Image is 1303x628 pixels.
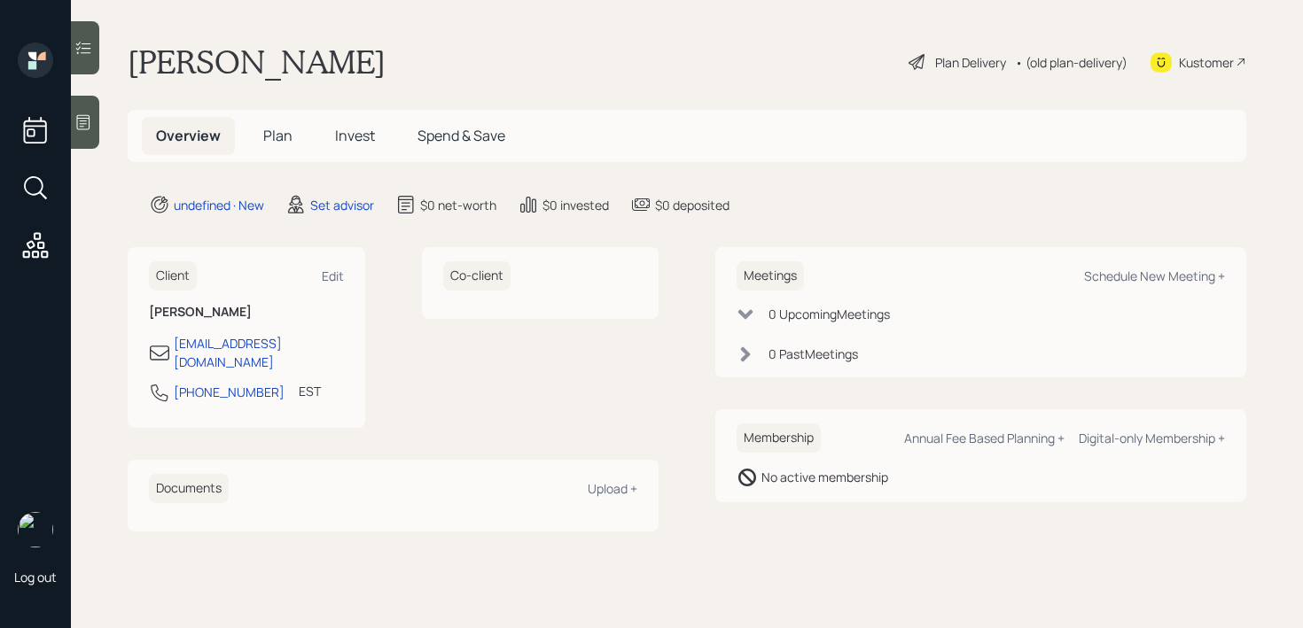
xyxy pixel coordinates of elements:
div: Upload + [588,480,637,497]
div: Plan Delivery [935,53,1006,72]
div: $0 deposited [655,196,730,214]
img: retirable_logo.png [18,512,53,547]
div: [PHONE_NUMBER] [174,383,285,401]
div: • (old plan-delivery) [1015,53,1127,72]
div: Schedule New Meeting + [1084,267,1225,284]
h6: Membership [737,423,821,453]
span: Plan [263,126,293,145]
div: $0 invested [542,196,609,214]
div: undefined · New [174,196,264,214]
div: No active membership [761,468,888,486]
div: Log out [14,569,57,585]
div: Kustomer [1179,53,1234,72]
div: Edit [322,267,344,284]
div: Set advisor [310,196,374,214]
span: Overview [156,126,221,145]
h6: Documents [149,474,229,503]
span: Invest [335,126,375,145]
div: 0 Past Meeting s [769,345,858,363]
span: Spend & Save [417,126,505,145]
div: [EMAIL_ADDRESS][DOMAIN_NAME] [174,334,344,371]
div: 0 Upcoming Meeting s [769,305,890,323]
div: Digital-only Membership + [1079,430,1225,446]
h6: Client [149,261,197,291]
div: $0 net-worth [420,196,496,214]
h1: [PERSON_NAME] [128,43,386,81]
h6: [PERSON_NAME] [149,305,344,320]
div: Annual Fee Based Planning + [904,430,1065,446]
h6: Co-client [443,261,511,291]
h6: Meetings [737,261,804,291]
div: EST [299,382,321,400]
